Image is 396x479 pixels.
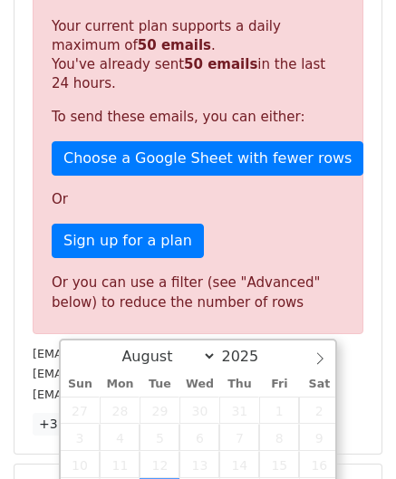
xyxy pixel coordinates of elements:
input: Year [217,348,282,365]
span: August 9, 2025 [299,424,339,451]
span: July 30, 2025 [179,397,219,424]
iframe: Chat Widget [305,392,396,479]
strong: 50 emails [138,37,211,53]
p: To send these emails, you can either: [52,108,344,127]
span: August 7, 2025 [219,424,259,451]
small: [EMAIL_ADDRESS][DOMAIN_NAME] [33,388,235,401]
span: July 27, 2025 [61,397,101,424]
span: August 6, 2025 [179,424,219,451]
span: Sun [61,378,101,390]
span: July 31, 2025 [219,397,259,424]
span: August 16, 2025 [299,451,339,478]
span: July 29, 2025 [140,397,179,424]
span: August 15, 2025 [259,451,299,478]
span: Thu [219,378,259,390]
span: August 8, 2025 [259,424,299,451]
span: August 4, 2025 [100,424,140,451]
span: August 11, 2025 [100,451,140,478]
strong: 50 emails [184,56,257,72]
span: August 1, 2025 [259,397,299,424]
a: Choose a Google Sheet with fewer rows [52,141,363,176]
a: +3 more [33,413,101,436]
span: Sat [299,378,339,390]
p: Or [52,190,344,209]
div: Or you can use a filter (see "Advanced" below) to reduce the number of rows [52,273,344,313]
small: [EMAIL_ADDRESS][DOMAIN_NAME] [33,367,235,380]
span: August 14, 2025 [219,451,259,478]
p: Your current plan supports a daily maximum of . You've already sent in the last 24 hours. [52,17,344,93]
span: August 10, 2025 [61,451,101,478]
span: Fri [259,378,299,390]
span: Wed [179,378,219,390]
span: August 5, 2025 [140,424,179,451]
span: August 3, 2025 [61,424,101,451]
a: Sign up for a plan [52,224,204,258]
small: [EMAIL_ADDRESS][DOMAIN_NAME] [33,347,235,360]
span: August 12, 2025 [140,451,179,478]
span: Mon [100,378,140,390]
span: Tue [140,378,179,390]
span: July 28, 2025 [100,397,140,424]
span: August 13, 2025 [179,451,219,478]
span: August 2, 2025 [299,397,339,424]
